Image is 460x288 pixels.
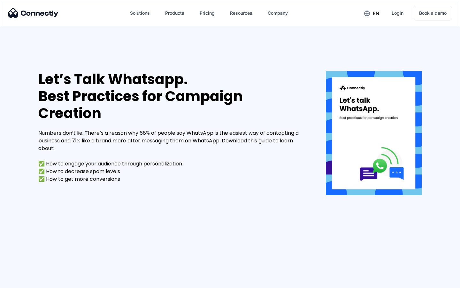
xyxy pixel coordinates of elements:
a: Pricing [195,5,220,21]
ul: Language list [13,277,38,286]
div: Solutions [130,9,150,18]
div: Numbers don’t lie. There’s a reason why 68% of people say WhatsApp is the easiest way of contacti... [38,129,307,183]
a: Book a demo [414,6,452,20]
div: Products [165,9,184,18]
a: Login [387,5,409,21]
aside: Language selected: English [6,277,38,286]
div: Let’s Talk Whatsapp. Best Practices for Campaign Creation [38,71,307,122]
div: en [373,9,379,18]
div: Resources [230,9,252,18]
div: Pricing [200,9,215,18]
div: Company [268,9,288,18]
div: Login [392,9,403,18]
img: Connectly Logo [8,8,58,18]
